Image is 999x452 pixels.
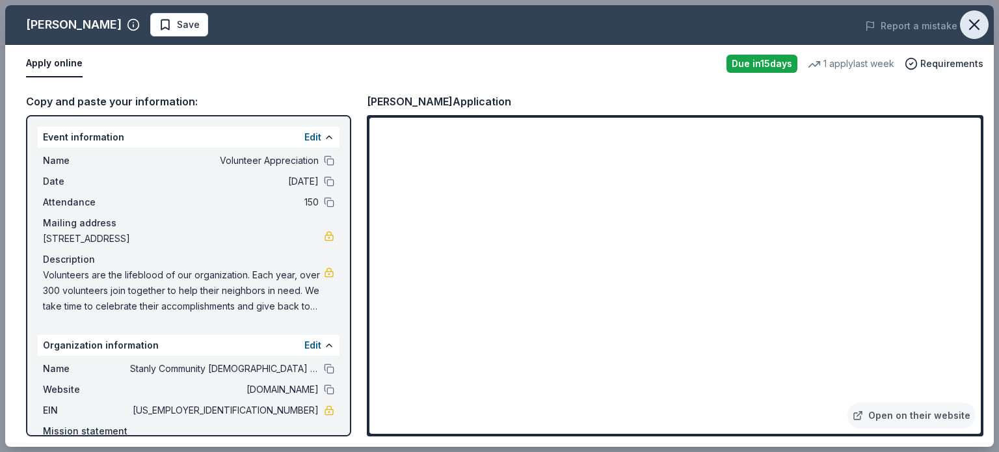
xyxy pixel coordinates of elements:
[43,403,130,418] span: EIN
[808,56,894,72] div: 1 apply last week
[865,18,957,34] button: Report a mistake
[43,174,130,189] span: Date
[26,93,351,110] div: Copy and paste your information:
[43,423,334,439] div: Mission statement
[26,14,122,35] div: [PERSON_NAME]
[43,153,130,168] span: Name
[905,56,983,72] button: Requirements
[130,194,319,210] span: 150
[130,174,319,189] span: [DATE]
[177,17,200,33] span: Save
[726,55,797,73] div: Due in 15 days
[43,361,130,377] span: Name
[43,194,130,210] span: Attendance
[150,13,208,36] button: Save
[130,382,319,397] span: [DOMAIN_NAME]
[43,215,334,231] div: Mailing address
[130,403,319,418] span: [US_EMPLOYER_IDENTIFICATION_NUMBER]
[43,252,334,267] div: Description
[847,403,976,429] a: Open on their website
[43,382,130,397] span: Website
[38,127,340,148] div: Event information
[38,335,340,356] div: Organization information
[920,56,983,72] span: Requirements
[304,129,321,145] button: Edit
[130,361,319,377] span: Stanly Community [DEMOGRAPHIC_DATA] Ministry Inc
[367,93,511,110] div: [PERSON_NAME] Application
[43,231,324,246] span: [STREET_ADDRESS]
[43,267,324,314] span: Volunteers are the lifeblood of our organization. Each year, over 300 volunteers join together to...
[130,153,319,168] span: Volunteer Appreciation
[304,338,321,353] button: Edit
[26,50,83,77] button: Apply online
